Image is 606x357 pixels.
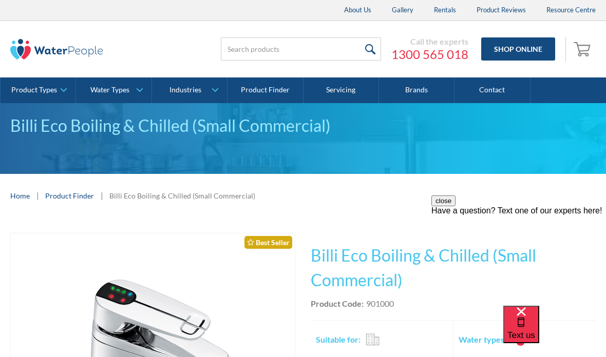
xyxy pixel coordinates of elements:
[391,36,468,47] div: Call the experts
[391,47,468,62] a: 1300 565 018
[11,86,57,94] div: Product Types
[10,190,30,201] a: Home
[574,41,593,57] img: shopping cart
[228,77,303,103] a: Product Finder
[10,39,103,60] img: The Water People
[244,236,292,249] div: Best Seller
[459,333,506,346] h2: Water types:
[35,189,40,202] div: |
[311,243,596,292] h1: Billi Eco Boiling & Chilled (Small Commercial)
[366,298,394,310] div: 901000
[152,77,227,103] a: Industries
[45,190,94,201] a: Product Finder
[90,86,129,94] div: Water Types
[431,195,606,319] iframe: podium webchat widget prompt
[109,190,255,201] div: Billi Eco Boiling & Chilled (Small Commercial)
[311,299,364,308] strong: Product Code:
[481,37,555,61] a: Shop Online
[221,37,381,61] input: Search products
[316,333,361,346] h2: Suitable for:
[169,86,201,94] div: Industries
[571,37,596,62] a: Open empty cart
[503,306,606,357] iframe: podium webchat widget bubble
[304,77,379,103] a: Servicing
[99,189,104,202] div: |
[379,77,454,103] a: Brands
[76,77,151,103] a: Water Types
[10,113,596,138] div: Billi Eco Boiling & Chilled (Small Commercial)
[1,77,75,103] a: Product Types
[454,77,530,103] a: Contact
